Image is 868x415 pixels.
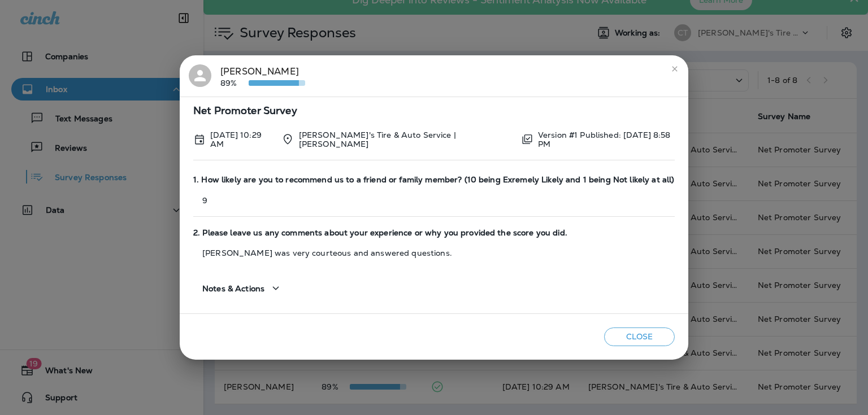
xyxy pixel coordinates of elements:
[193,228,675,238] span: 2. Please leave us any comments about your experience or why you provided the score you did.
[210,130,272,148] p: Sep 17, 2025 10:29 AM
[538,130,675,148] p: Version #1 Published: [DATE] 8:58 PM
[193,272,292,304] button: Notes & Actions
[193,106,675,116] span: Net Promoter Survey
[299,130,512,148] p: [PERSON_NAME]'s Tire & Auto Service | [PERSON_NAME]
[220,78,249,88] p: 89%
[604,327,675,346] button: Close
[193,175,675,185] span: 1. How likely are you to recommend us to a friend or family member? (10 being Exremely Likely and...
[193,196,675,205] p: 9
[202,284,264,294] span: Notes & Actions
[220,64,305,88] div: [PERSON_NAME]
[193,248,675,257] p: [PERSON_NAME] was very courteous and answered questions.
[666,60,684,78] button: close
